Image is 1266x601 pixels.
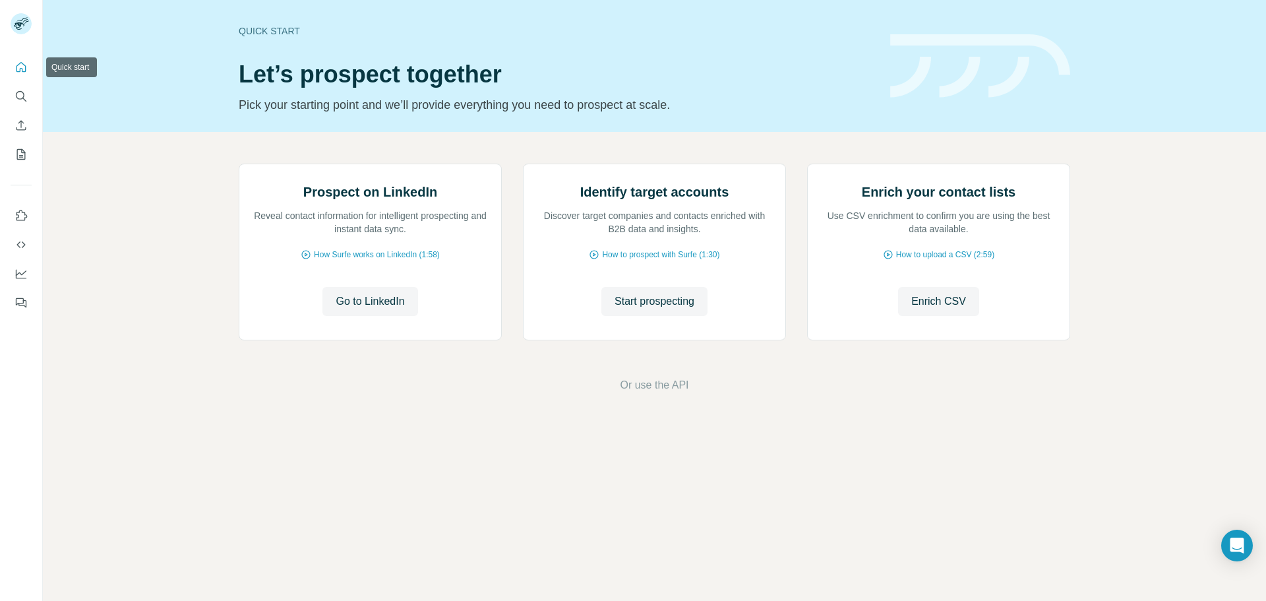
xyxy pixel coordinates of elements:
div: Open Intercom Messenger [1221,530,1253,561]
span: Start prospecting [615,294,694,309]
button: My lists [11,142,32,166]
h1: Let’s prospect together [239,61,874,88]
h2: Enrich your contact lists [862,183,1015,201]
span: How Surfe works on LinkedIn (1:58) [314,249,440,261]
button: Quick start [11,55,32,79]
button: Use Surfe API [11,233,32,257]
span: How to upload a CSV (2:59) [896,249,994,261]
p: Pick your starting point and we’ll provide everything you need to prospect at scale. [239,96,874,114]
span: How to prospect with Surfe (1:30) [602,249,719,261]
span: Go to LinkedIn [336,294,404,309]
button: Or use the API [620,377,688,393]
button: Go to LinkedIn [322,287,417,316]
img: banner [890,34,1070,98]
h2: Prospect on LinkedIn [303,183,437,201]
button: Dashboard [11,262,32,286]
p: Reveal contact information for intelligent prospecting and instant data sync. [253,209,488,236]
button: Search [11,84,32,108]
button: Use Surfe on LinkedIn [11,204,32,228]
h2: Identify target accounts [580,183,729,201]
p: Discover target companies and contacts enriched with B2B data and insights. [537,209,772,236]
p: Use CSV enrichment to confirm you are using the best data available. [821,209,1056,236]
button: Enrich CSV [11,113,32,137]
button: Start prospecting [601,287,708,316]
button: Feedback [11,291,32,315]
div: Quick start [239,24,874,38]
button: Enrich CSV [898,287,979,316]
span: Enrich CSV [911,294,966,309]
